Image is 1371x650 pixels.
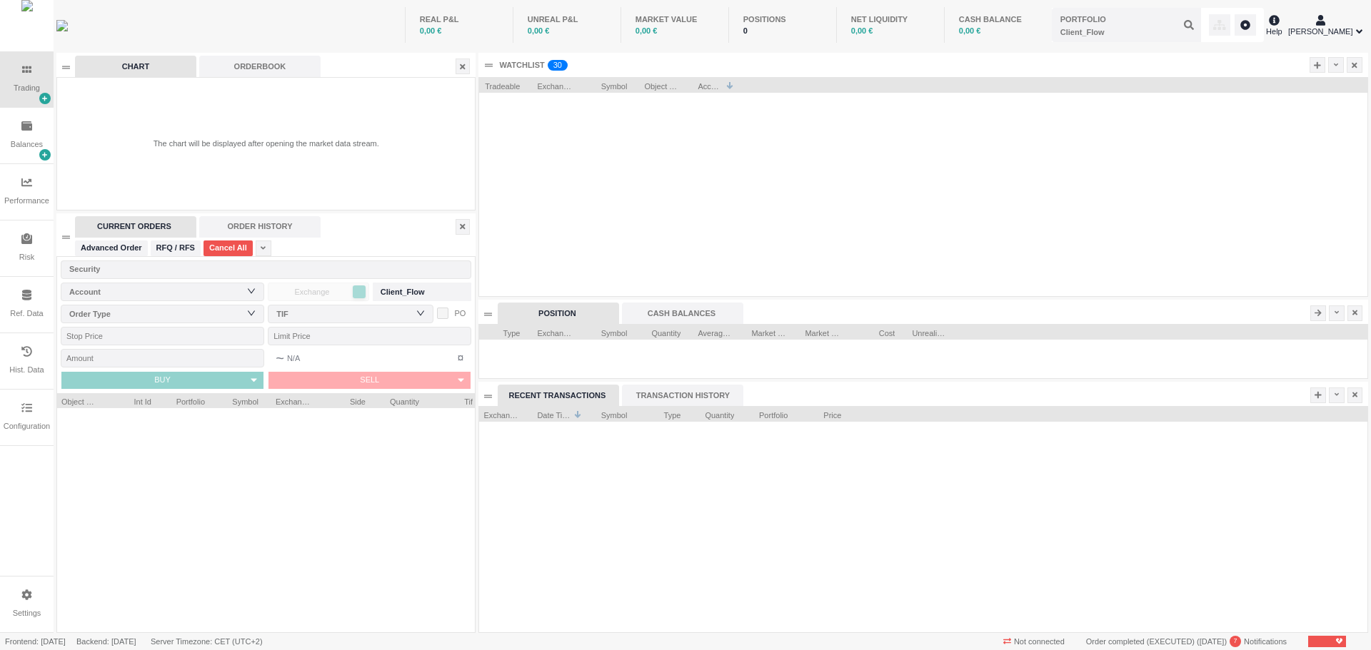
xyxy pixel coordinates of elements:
[1234,636,1237,646] span: 7
[19,251,34,263] div: Risk
[998,634,1070,649] span: Not connected
[636,26,658,35] span: 0,00 €
[75,56,196,77] div: CHART
[360,375,379,384] span: SELL
[11,138,43,151] div: Balances
[436,393,473,407] span: Tif
[115,393,151,407] span: Int Id
[483,407,520,421] span: Exchange Name
[420,26,442,35] span: 0,00 €
[61,327,264,345] input: Stop Price
[10,308,43,320] div: Ref. Data
[1200,637,1225,646] span: 25/08/2025 19:38:40
[1060,14,1106,26] div: PORTFOLIO
[912,325,948,339] span: Unrealized P&L
[247,286,256,295] i: icon: down
[273,285,351,299] span: Exchange
[9,364,44,376] div: Hist. Data
[1266,13,1282,37] div: Help
[61,393,98,407] span: Object Type
[698,78,723,92] span: Account Name
[636,14,714,26] div: MARKET VALUE
[14,82,40,94] div: Trading
[743,25,822,37] div: 0
[416,308,425,318] i: icon: down
[1288,26,1352,38] span: [PERSON_NAME]
[75,216,196,238] div: CURRENT ORDERS
[499,59,544,71] div: WATCHLIST
[222,393,258,407] span: Symbol
[644,407,681,421] span: Type
[69,307,249,321] div: Order Type
[268,372,451,389] button: SELL
[591,325,627,339] span: Symbol
[209,242,247,254] span: Cancel All
[61,372,243,389] button: BUY
[622,303,743,324] div: CASH BALANCES
[454,309,466,318] span: PO
[169,393,205,407] span: Portfolio
[276,393,312,407] span: Exchange Name
[276,350,284,367] span: ~
[276,307,418,321] div: TIF
[959,26,981,35] span: 0,00 €
[591,407,627,421] span: Symbol
[805,407,841,421] span: Price
[1052,8,1201,42] input: Client_Flow
[56,20,68,31] img: wyden_logotype_blue.svg
[276,350,300,367] span: N/A
[199,216,321,238] div: ORDER HISTORY
[528,26,550,35] span: 0,00 €
[4,195,49,207] div: Performance
[1195,637,1227,646] span: ( )
[4,420,50,432] div: Configuration
[528,14,606,26] div: UNREAL P&L
[247,308,256,318] i: icon: down
[851,14,930,26] div: NET LIQUIDITY
[591,78,627,92] span: Symbol
[156,242,195,254] span: RFQ / RFS
[698,407,734,421] span: Quantity
[483,78,520,92] span: Tradeable
[558,60,562,74] p: 0
[851,26,873,35] span: 0,00 €
[959,14,1038,26] div: CASH BALANCE
[1081,634,1292,649] div: Notifications
[805,325,841,339] span: Market Value
[537,407,571,421] span: Date Time
[644,325,681,339] span: Quantity
[553,60,558,74] p: 3
[698,325,734,339] span: Average Price
[69,262,456,276] div: Security
[1086,637,1195,646] span: Order completed (EXECUTED)
[199,56,321,77] div: ORDERBOOK
[858,325,895,339] span: Cost
[483,325,520,339] span: Type
[537,78,573,92] span: Exchange Name
[537,325,573,339] span: Exchange Name
[268,327,471,345] input: Limit Price
[154,138,379,150] div: The chart will be displayed after opening the market data stream.
[644,78,681,92] span: Object Type
[383,393,419,407] span: Quantity
[69,285,249,299] div: Account
[743,14,822,26] div: POSITIONS
[548,60,568,71] sup: 30
[457,350,463,367] span: ¤
[498,303,619,324] div: POSITION
[13,607,41,619] div: Settings
[420,14,498,26] div: REAL P&L
[751,325,788,339] span: Market Price
[154,375,171,384] span: BUY
[622,385,743,406] div: TRANSACTION HISTORY
[61,349,264,367] input: Amount
[498,385,619,406] div: RECENT TRANSACTIONS
[81,242,142,254] span: Advanced Order
[751,407,788,421] span: Portfolio
[329,393,366,407] span: Side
